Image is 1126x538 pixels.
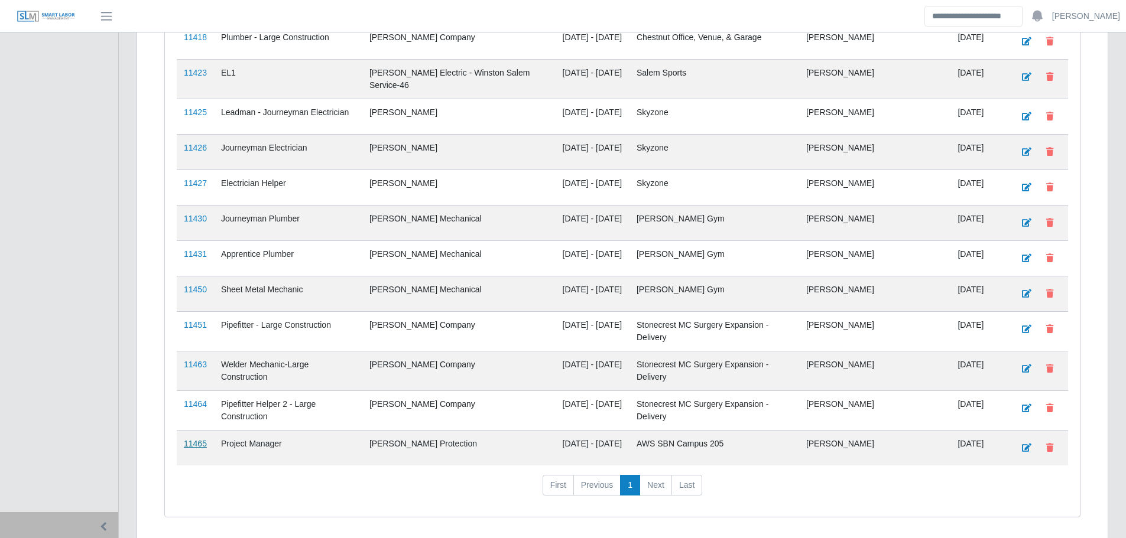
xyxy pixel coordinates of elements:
[214,134,362,169] td: Journeyman Electrician
[629,59,799,99] td: Salem Sports
[629,276,799,311] td: [PERSON_NAME] Gym
[799,430,951,465] td: [PERSON_NAME]
[950,240,1007,276] td: [DATE]
[799,205,951,240] td: [PERSON_NAME]
[184,439,207,448] a: 11465
[214,276,362,311] td: Sheet Metal Mechanic
[629,134,799,169] td: Skyzone
[799,311,951,351] td: [PERSON_NAME]
[184,107,207,117] a: 11425
[362,276,556,311] td: [PERSON_NAME] Mechanical
[184,68,207,77] a: 11423
[799,134,951,169] td: [PERSON_NAME]
[556,351,629,390] td: [DATE] - [DATE]
[362,430,556,465] td: [PERSON_NAME] Protection
[184,320,207,330] a: 11451
[1052,10,1120,22] a: [PERSON_NAME]
[950,24,1007,59] td: [DATE]
[184,399,207,409] a: 11464
[620,475,640,496] a: 1
[214,59,362,99] td: EL1
[184,143,207,152] a: 11426
[629,24,799,59] td: Chestnut Office, Venue, & Garage
[950,169,1007,205] td: [DATE]
[214,311,362,351] td: Pipefitter - Large Construction
[184,285,207,294] a: 11450
[556,24,629,59] td: [DATE] - [DATE]
[214,390,362,430] td: Pipefitter Helper 2 - Large Construction
[214,351,362,390] td: Welder Mechanic-Large Construction
[556,311,629,351] td: [DATE] - [DATE]
[799,390,951,430] td: [PERSON_NAME]
[950,390,1007,430] td: [DATE]
[629,390,799,430] td: Stonecrest MC Surgery Expansion - Delivery
[362,99,556,134] td: [PERSON_NAME]
[799,276,951,311] td: [PERSON_NAME]
[362,134,556,169] td: [PERSON_NAME]
[214,240,362,276] td: Apprentice Plumber
[799,24,951,59] td: [PERSON_NAME]
[950,351,1007,390] td: [DATE]
[556,390,629,430] td: [DATE] - [DATE]
[950,311,1007,351] td: [DATE]
[950,276,1007,311] td: [DATE]
[629,169,799,205] td: Skyzone
[629,240,799,276] td: [PERSON_NAME] Gym
[362,169,556,205] td: [PERSON_NAME]
[177,475,1068,506] nav: pagination
[184,178,207,188] a: 11427
[556,240,629,276] td: [DATE] - [DATE]
[950,59,1007,99] td: [DATE]
[556,205,629,240] td: [DATE] - [DATE]
[556,134,629,169] td: [DATE] - [DATE]
[799,240,951,276] td: [PERSON_NAME]
[17,10,76,23] img: SLM Logo
[629,351,799,390] td: Stonecrest MC Surgery Expansion - Delivery
[556,99,629,134] td: [DATE] - [DATE]
[362,24,556,59] td: [PERSON_NAME] Company
[214,169,362,205] td: Electrician Helper
[629,205,799,240] td: [PERSON_NAME] Gym
[184,249,207,259] a: 11431
[362,390,556,430] td: [PERSON_NAME] Company
[362,205,556,240] td: [PERSON_NAME] Mechanical
[184,32,207,42] a: 11418
[950,99,1007,134] td: [DATE]
[629,430,799,465] td: AWS SBN Campus 205
[799,169,951,205] td: [PERSON_NAME]
[950,205,1007,240] td: [DATE]
[184,360,207,369] a: 11463
[362,59,556,99] td: [PERSON_NAME] Electric - Winston Salem Service-46
[556,59,629,99] td: [DATE] - [DATE]
[629,99,799,134] td: Skyzone
[924,6,1023,27] input: Search
[556,430,629,465] td: [DATE] - [DATE]
[950,134,1007,169] td: [DATE]
[362,311,556,351] td: [PERSON_NAME] Company
[556,169,629,205] td: [DATE] - [DATE]
[214,205,362,240] td: Journeyman Plumber
[950,430,1007,465] td: [DATE]
[556,276,629,311] td: [DATE] - [DATE]
[799,59,951,99] td: [PERSON_NAME]
[799,99,951,134] td: [PERSON_NAME]
[799,351,951,390] td: [PERSON_NAME]
[214,24,362,59] td: Plumber - Large Construction
[214,99,362,134] td: Leadman - Journeyman Electrician
[214,430,362,465] td: Project Manager
[629,311,799,351] td: Stonecrest MC Surgery Expansion - Delivery
[362,351,556,390] td: [PERSON_NAME] Company
[184,214,207,223] a: 11430
[362,240,556,276] td: [PERSON_NAME] Mechanical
